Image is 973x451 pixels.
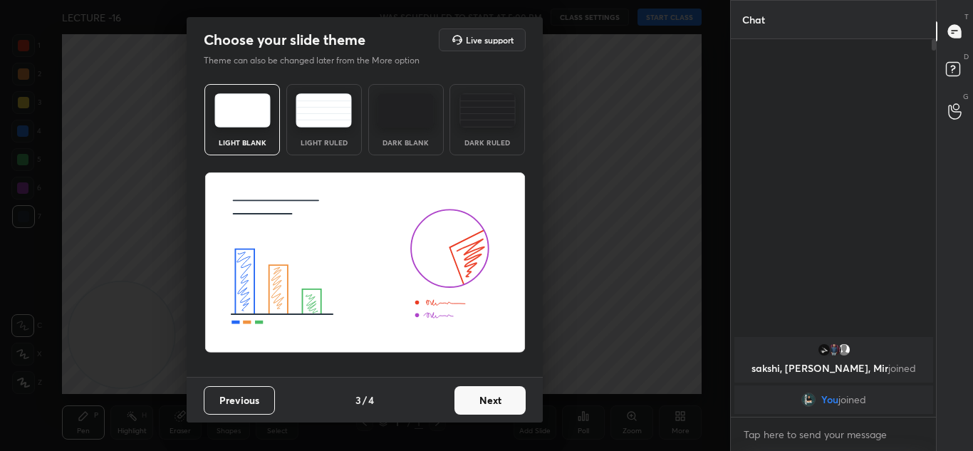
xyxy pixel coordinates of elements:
img: 3f3e991d3e754ca5be3727867e9f7bb2.jpg [816,343,831,357]
span: joined [838,394,866,405]
img: 16fc8399e35e4673a8d101a187aba7c3.jpg [801,393,816,407]
img: lightRuledTheme.5fabf969.svg [296,93,352,128]
img: lightTheme.e5ed3b09.svg [214,93,271,128]
img: darkRuledTheme.de295e13.svg [459,93,516,128]
p: Chat [731,1,776,38]
div: Light Ruled [296,139,353,146]
img: lightThemeBanner.fbc32fad.svg [204,172,526,353]
span: joined [888,361,916,375]
img: default.png [836,343,850,357]
h4: / [363,393,367,408]
div: Dark Ruled [459,139,516,146]
img: darkTheme.f0cc69e5.svg [378,93,434,128]
h4: 4 [368,393,374,408]
div: Light Blank [214,139,271,146]
p: sakshi, [PERSON_NAME], Mir [743,363,925,374]
button: Next [454,386,526,415]
img: ab8050b41fe8442bb1f30a5454b4894c.jpg [826,343,841,357]
p: G [963,91,969,102]
button: Previous [204,386,275,415]
p: Theme can also be changed later from the More option [204,54,435,67]
div: grid [731,334,937,417]
p: T [964,11,969,22]
span: You [821,394,838,405]
h4: 3 [355,393,361,408]
div: Dark Blank [378,139,435,146]
p: D [964,51,969,62]
h5: Live support [466,36,514,44]
h2: Choose your slide theme [204,31,365,49]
